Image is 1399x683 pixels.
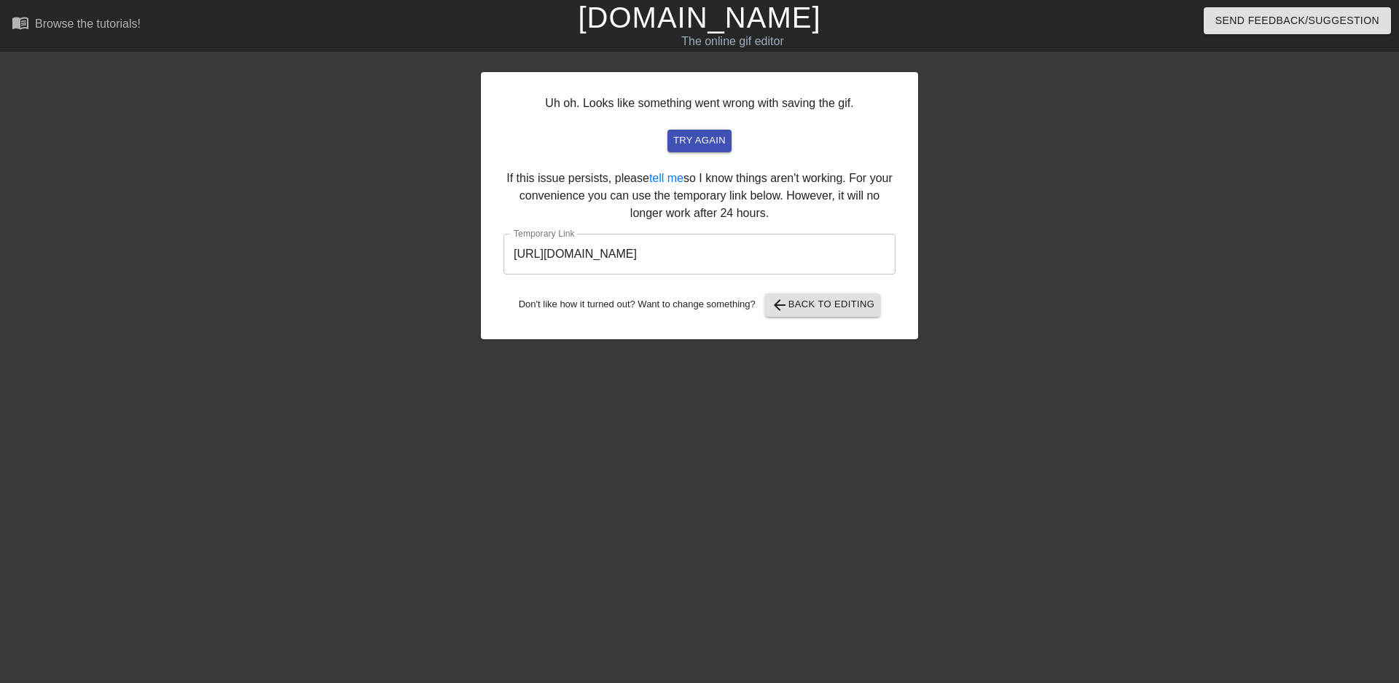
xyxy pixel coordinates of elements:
[578,1,820,33] a: [DOMAIN_NAME]
[12,14,29,31] span: menu_book
[765,293,881,317] button: Back to Editing
[1204,7,1391,34] button: Send Feedback/Suggestion
[667,130,732,152] button: try again
[35,17,141,30] div: Browse the tutorials!
[771,296,788,314] span: arrow_back
[481,72,918,339] div: Uh oh. Looks like something went wrong with saving the gif. If this issue persists, please so I k...
[1215,12,1379,30] span: Send Feedback/Suggestion
[649,172,683,184] a: tell me
[771,296,875,314] span: Back to Editing
[12,14,141,36] a: Browse the tutorials!
[474,33,992,50] div: The online gif editor
[673,133,726,149] span: try again
[503,293,896,317] div: Don't like how it turned out? Want to change something?
[503,234,896,275] input: bare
